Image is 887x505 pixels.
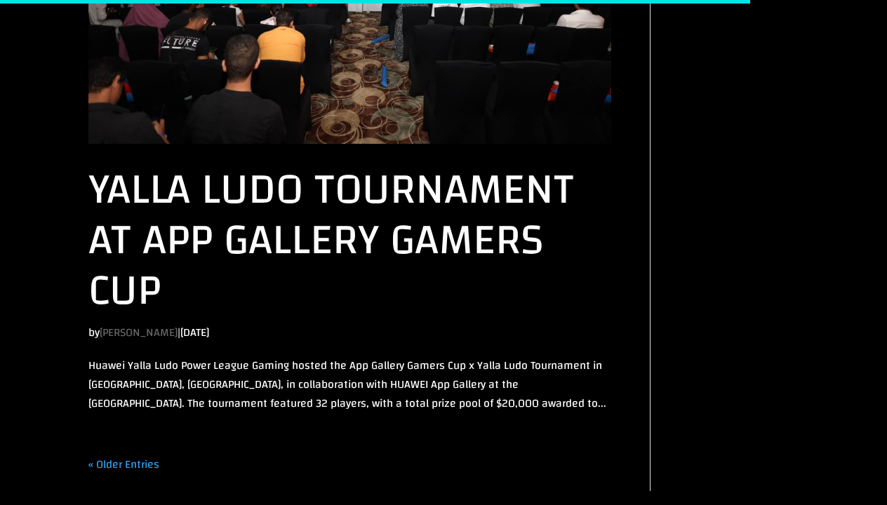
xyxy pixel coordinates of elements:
a: Yalla Ludo Tournament at App Gallery Gamers Cup [88,149,574,330]
span: [DATE] [180,322,209,343]
iframe: Chat Widget [817,438,887,505]
p: by | [88,323,611,352]
a: « Older Entries [88,454,159,475]
a: [PERSON_NAME] [100,322,178,343]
